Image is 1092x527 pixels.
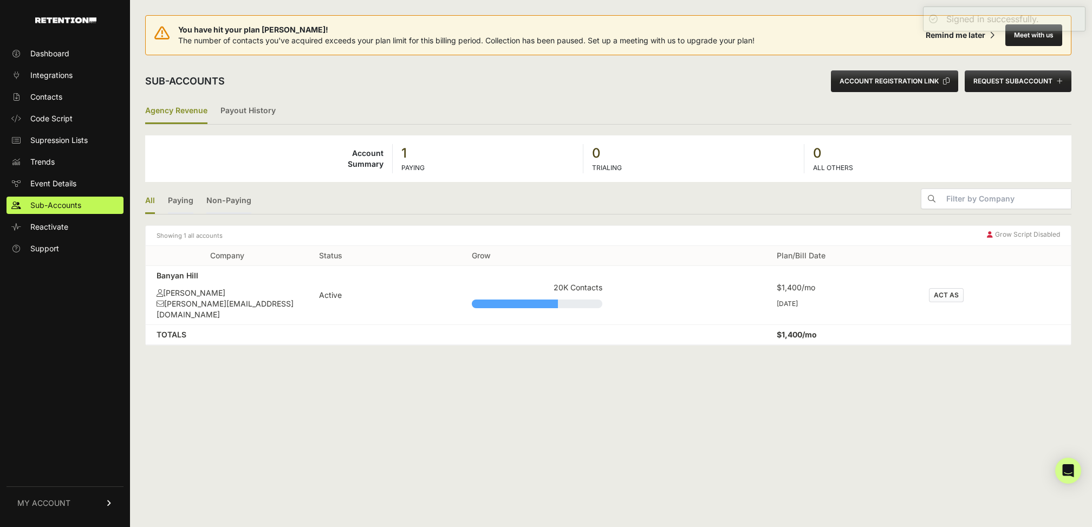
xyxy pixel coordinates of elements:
button: Meet with us [1005,24,1062,46]
button: Remind me later [921,25,999,45]
span: Sub-Accounts [30,200,81,211]
a: Reactivate [6,218,123,236]
a: Trends [6,153,123,171]
a: Support [6,240,123,257]
th: Status [308,246,461,266]
img: Retention.com [35,17,96,23]
th: Company [146,246,308,266]
span: Event Details [30,178,76,189]
a: Non-Paying [206,188,251,214]
button: ACT AS [929,288,964,302]
td: Account Summary [145,144,392,173]
label: Agency Revenue [145,99,207,124]
button: REQUEST SUBACCOUNT [965,70,1071,92]
th: Plan/Bill Date [766,246,919,266]
a: Dashboard [6,45,123,62]
td: Active [308,266,461,325]
a: Contacts [6,88,123,106]
a: Payout History [220,99,276,124]
span: Code Script [30,113,73,124]
span: Dashboard [30,48,69,59]
label: ALL OTHERS [813,164,853,172]
span: Integrations [30,70,73,81]
input: Filter by Company [942,189,1071,209]
span: MY ACCOUNT [17,498,70,509]
a: Event Details [6,175,123,192]
span: Support [30,243,59,254]
label: PAYING [401,164,425,172]
strong: 0 [592,145,795,162]
small: Showing 1 all accounts [157,230,223,241]
a: Sub-Accounts [6,197,123,214]
div: Grow Script Disabled [987,230,1060,241]
span: The number of contacts you've acquired exceeds your plan limit for this billing period. Collectio... [178,36,755,45]
div: [PERSON_NAME][EMAIL_ADDRESS][DOMAIN_NAME] [157,298,297,320]
strong: 0 [813,145,1063,162]
span: Trends [30,157,55,167]
div: [DATE] [777,300,908,308]
a: Integrations [6,67,123,84]
button: ACCOUNT REGISTRATION LINK [831,70,958,92]
div: Plan Usage: 66% [472,300,603,308]
label: TRIALING [592,164,622,172]
div: $1,400/mo [777,282,908,293]
th: Grow [461,246,614,266]
a: Supression Lists [6,132,123,149]
strong: $1,400/mo [777,330,817,339]
span: Supression Lists [30,135,88,146]
div: Open Intercom Messenger [1055,458,1081,484]
span: You have hit your plan [PERSON_NAME]! [178,24,755,35]
a: Paying [168,188,193,214]
a: Code Script [6,110,123,127]
span: Reactivate [30,222,68,232]
div: Remind me later [926,30,985,41]
h2: Sub-accounts [145,74,225,89]
strong: 1 [401,145,574,162]
div: Banyan Hill [157,270,297,281]
div: 20K Contacts [472,282,603,293]
div: Signed in successfully. [946,12,1039,25]
td: TOTALS [146,325,308,345]
div: [PERSON_NAME] [157,288,297,298]
a: MY ACCOUNT [6,486,123,519]
span: Contacts [30,92,62,102]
